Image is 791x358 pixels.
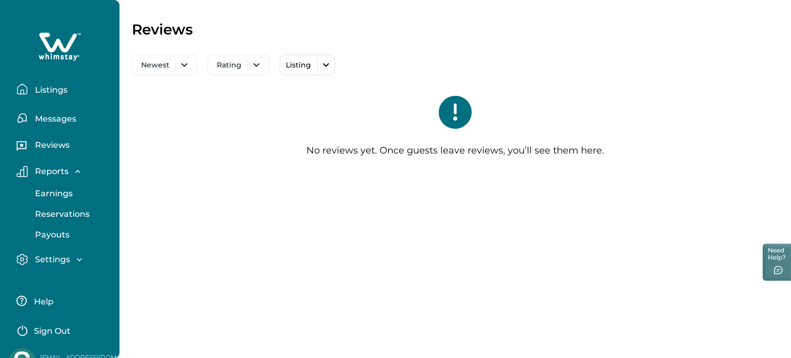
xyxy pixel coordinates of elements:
p: Settings [32,254,70,265]
p: No reviews yet. Once guests leave reviews, you’ll see them here. [306,145,604,157]
p: Earnings [32,189,73,199]
p: Messages [32,114,76,124]
button: Messages [16,108,111,128]
p: Listing [283,61,311,70]
p: Sign Out [34,326,71,336]
button: Listings [16,79,111,99]
button: Reports [16,166,111,177]
p: Reservations [32,209,90,219]
p: Listings [32,85,67,95]
button: Reservations [24,204,118,225]
button: Help [16,291,108,311]
p: Help [31,297,54,307]
button: Reviews [16,137,111,157]
p: Reviews [132,21,193,38]
button: Listing [280,55,335,75]
div: Reports [16,183,111,245]
button: Payouts [24,225,118,245]
p: Payouts [32,230,70,240]
button: Newest [132,55,197,75]
p: Reviews [32,140,70,150]
p: Reports [32,166,68,177]
button: Settings [16,253,111,265]
button: Sign Out [16,319,108,340]
button: Rating [208,55,269,75]
button: Earnings [24,183,118,204]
